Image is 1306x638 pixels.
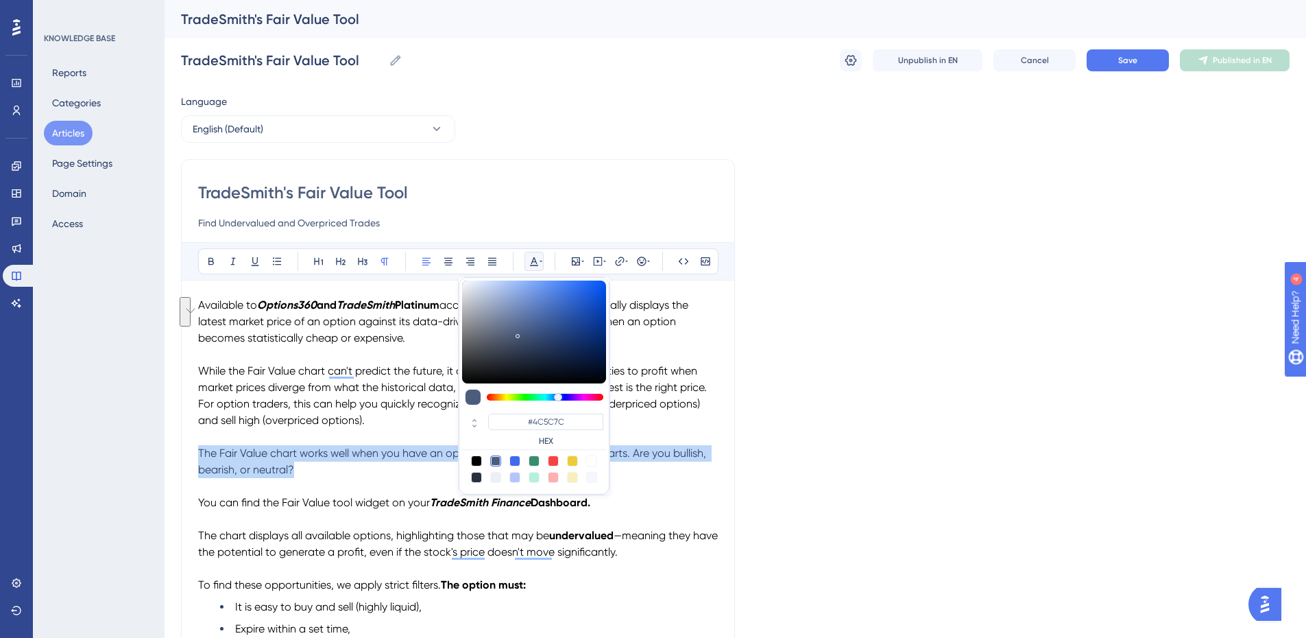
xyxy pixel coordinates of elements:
[531,496,590,509] strong: Dashboard.
[1248,584,1290,625] iframe: UserGuiding AI Assistant Launcher
[430,496,531,509] strong: TradeSmith Finance
[44,151,121,176] button: Page Settings
[44,91,109,115] button: Categories
[898,55,958,66] span: Unpublish in EN
[181,115,455,143] button: English (Default)
[32,3,86,20] span: Need Help?
[1213,55,1272,66] span: Published in EN
[181,10,1255,29] div: TradeSmith's Fair Value Tool
[257,298,317,311] strong: Options360
[44,33,115,44] div: KNOWLEDGE BASE
[1180,49,1290,71] button: Published in EN
[198,182,718,204] input: Article Title
[193,121,263,137] span: English (Default)
[44,121,93,145] button: Articles
[395,298,439,311] strong: Platinum
[198,215,718,231] input: Article Description
[993,49,1076,71] button: Cancel
[181,93,227,110] span: Language
[44,60,95,85] button: Reports
[235,622,350,635] span: Expire within a set time,
[95,7,99,18] div: 4
[198,298,691,344] span: accounts, our Fair Value chart visually displays the latest market price of an option against its...
[488,436,603,447] label: HEX
[198,496,430,509] span: You can find the Fair Value tool widget on your
[181,51,383,70] input: Article Name
[44,181,95,206] button: Domain
[873,49,982,71] button: Unpublish in EN
[198,397,703,427] span: For option traders, this can help you quickly recognize opportunities to buy low (underpriced opt...
[235,600,422,613] span: It is easy to buy and sell (highly liquid),
[441,578,526,591] strong: The option must:
[549,529,614,542] strong: undervalued
[198,578,441,591] span: To find these opportunities, we apply strict filters.
[337,298,395,311] strong: TradeSmith
[198,298,257,311] span: Available to
[1118,55,1137,66] span: Save
[198,529,549,542] span: The chart displays all available options, highlighting those that may be
[1087,49,1169,71] button: Save
[44,211,91,236] button: Access
[317,298,337,311] strong: and
[1021,55,1049,66] span: Cancel
[198,447,709,476] span: The Fair Value chart works well when you have an opinion before you review the charts. Are you bu...
[198,364,707,394] span: While the Fair Value chart can't predict the future, it can uncover hidden opportunities to profi...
